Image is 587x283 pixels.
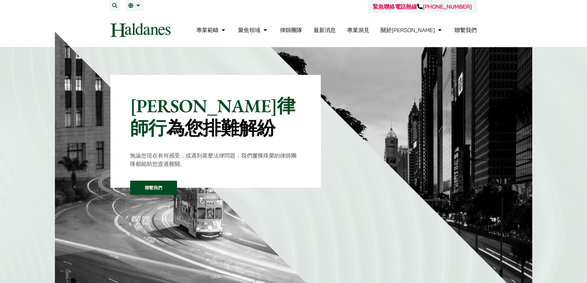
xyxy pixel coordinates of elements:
[130,151,301,168] p: 無論您現在有何感受，或遇到甚麼法律問題，我們屢獲殊榮的律師團隊都能助您渡過難關。
[196,27,227,34] a: 專業範疇
[130,95,301,139] p: [PERSON_NAME]律師行
[130,181,177,195] a: 聯繫我們
[381,27,443,34] a: 關於何敦
[110,23,171,37] img: Logo of Haldanes
[373,3,472,10] a: 緊急聯絡電話熱線[PHONE_NUMBER]
[280,27,302,34] a: 律師團隊
[128,3,142,8] a: 繁
[313,27,336,34] a: 最新消息
[238,27,269,34] a: 聚焦領域
[347,27,369,34] a: 專業洞見
[455,27,477,34] a: 聯繫我們
[166,116,275,140] mark: 為您排難解紛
